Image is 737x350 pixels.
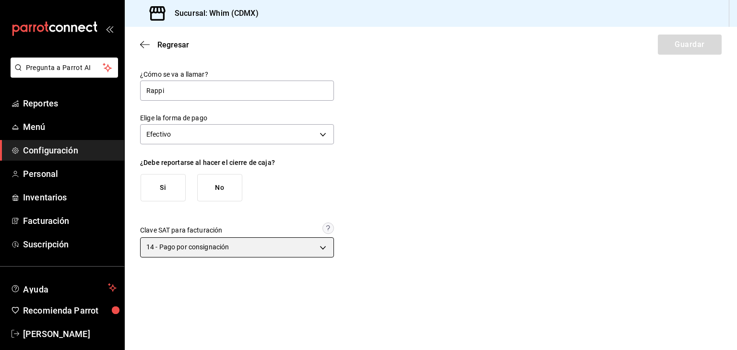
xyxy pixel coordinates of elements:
label: Elige la forma de pago [140,115,334,121]
span: Regresar [157,40,189,49]
span: Reportes [23,97,117,110]
span: Inventarios [23,191,117,204]
button: open_drawer_menu [106,25,113,33]
span: Facturación [23,214,117,227]
label: ¿Cómo se va a llamar? [140,71,334,78]
button: Pregunta a Parrot AI [11,58,118,78]
span: Pregunta a Parrot AI [26,63,103,73]
button: No [197,174,242,201]
div: ¿Debe reportarse al hacer el cierre de caja? [140,159,334,166]
h3: Sucursal: Whim (CDMX) [167,8,259,19]
span: Configuración [23,144,117,157]
div: Clave SAT para facturación [140,226,222,234]
div: Efectivo [140,124,334,144]
span: Menú [23,120,117,133]
a: Pregunta a Parrot AI [7,70,118,80]
span: [PERSON_NAME] [23,327,117,340]
span: Recomienda Parrot [23,304,117,317]
button: Si [141,174,186,201]
span: Ayuda [23,282,104,293]
button: Regresar [140,40,189,49]
span: Suscripción [23,238,117,251]
div: 14 - Pago por consignación [140,237,334,257]
span: Personal [23,167,117,180]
